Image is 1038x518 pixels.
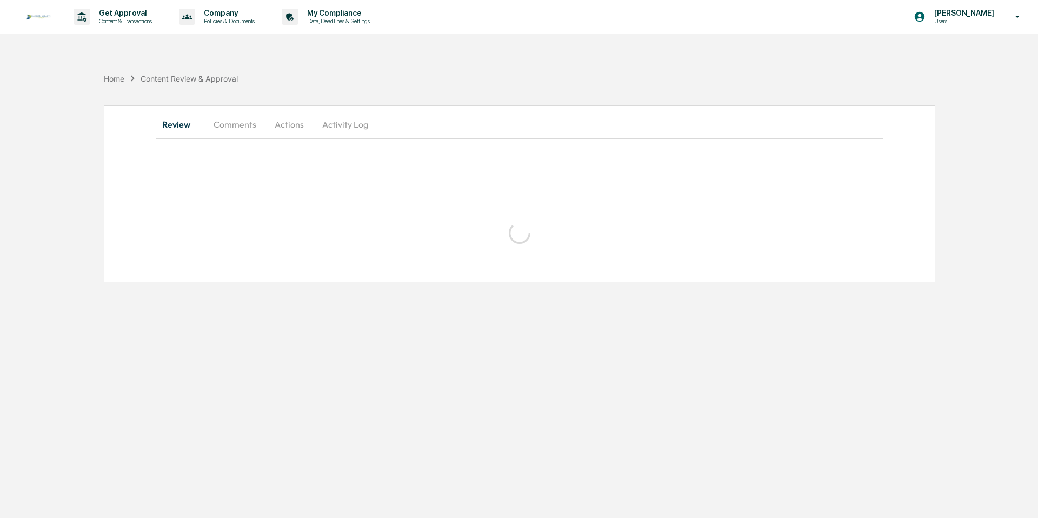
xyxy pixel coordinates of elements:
p: My Compliance [298,9,375,17]
div: Home [104,74,124,83]
p: Content & Transactions [90,17,157,25]
p: [PERSON_NAME] [926,9,1000,17]
p: Data, Deadlines & Settings [298,17,375,25]
p: Get Approval [90,9,157,17]
div: Content Review & Approval [141,74,238,83]
button: Review [156,111,205,137]
button: Actions [265,111,314,137]
button: Comments [205,111,265,137]
p: Policies & Documents [195,17,260,25]
div: secondary tabs example [156,111,883,137]
p: Users [926,17,1000,25]
img: logo [26,14,52,20]
p: Company [195,9,260,17]
button: Activity Log [314,111,377,137]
